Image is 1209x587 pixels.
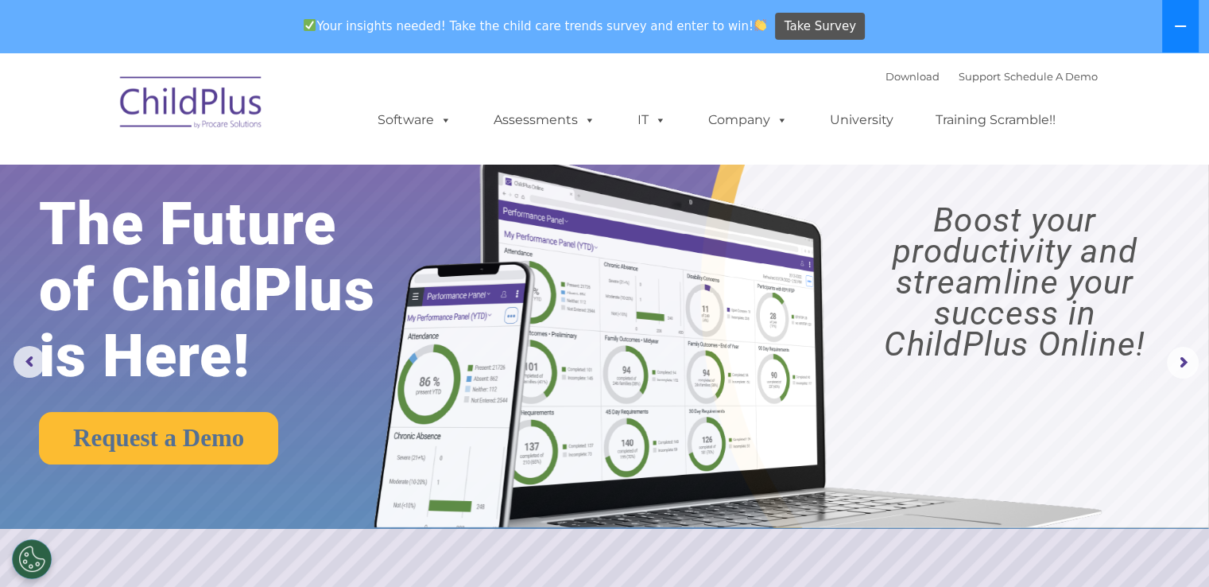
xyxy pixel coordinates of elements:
a: Software [362,104,467,136]
a: Support [959,70,1001,83]
a: IT [622,104,682,136]
a: Take Survey [775,13,865,41]
a: Company [692,104,804,136]
span: Your insights needed! Take the child care trends survey and enter to win! [297,10,773,41]
font: | [885,70,1098,83]
a: Download [885,70,940,83]
a: University [814,104,909,136]
a: Schedule A Demo [1004,70,1098,83]
span: Phone number [221,170,289,182]
img: 👏 [754,19,766,31]
rs-layer: The Future of ChildPlus is Here! [39,191,425,389]
img: ✅ [304,19,316,31]
a: Training Scramble!! [920,104,1071,136]
span: Take Survey [785,13,856,41]
a: Request a Demo [39,412,278,465]
rs-layer: Boost your productivity and streamline your success in ChildPlus Online! [835,204,1194,360]
a: Assessments [478,104,611,136]
span: Last name [221,105,269,117]
img: ChildPlus by Procare Solutions [112,65,271,145]
button: Cookies Settings [12,539,52,579]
